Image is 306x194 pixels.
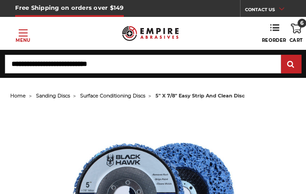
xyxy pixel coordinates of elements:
[245,4,291,17] a: CONTACT US
[262,24,286,43] a: Reorder
[10,93,26,99] a: home
[290,24,303,43] a: 6 Cart
[155,93,245,99] span: 5" x 7/8" easy strip and clean disc
[282,56,300,73] input: Submit
[122,22,179,44] img: Empire Abrasives
[16,37,30,44] p: Menu
[262,37,286,43] span: Reorder
[290,37,303,43] span: Cart
[36,93,70,99] a: sanding discs
[80,93,145,99] a: surface conditioning discs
